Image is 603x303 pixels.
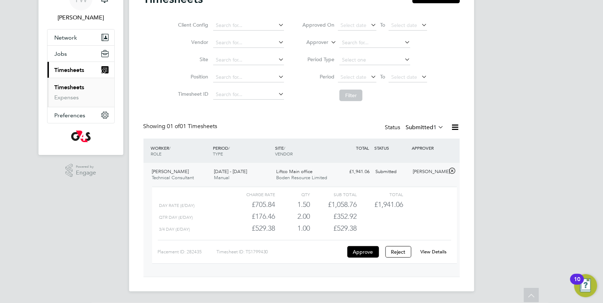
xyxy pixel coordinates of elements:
label: Submitted [406,124,444,131]
span: Network [55,34,77,41]
div: Timesheet ID: TS1799430 [216,246,346,258]
div: Charge rate [229,190,275,199]
div: Submitted [373,166,410,178]
span: To [378,72,387,81]
button: Jobs [47,46,114,62]
div: Placement ID: 282435 [158,246,216,258]
button: Network [47,30,114,45]
div: Total [357,190,403,199]
div: £1,941.06 [335,166,373,178]
div: STATUS [373,141,410,154]
div: QTY [275,190,310,199]
span: ROLE [151,151,162,157]
button: Filter [339,90,362,101]
div: SITE [273,141,335,160]
input: Search for... [339,38,410,48]
input: Search for... [213,38,284,48]
a: Go to home page [47,131,115,142]
div: £1,058.76 [310,199,357,211]
span: Select date [391,22,417,28]
span: / [169,145,171,151]
span: Preferences [55,112,86,119]
span: 01 of [167,123,180,130]
a: Timesheets [55,84,84,91]
span: Select date [341,22,366,28]
span: Tom Wood [47,13,115,22]
div: Showing [143,123,219,130]
button: Reject [385,246,411,258]
div: PERIOD [211,141,273,160]
span: / [284,145,285,151]
span: [PERSON_NAME] [152,168,189,175]
button: Preferences [47,107,114,123]
span: [DATE] - [DATE] [214,168,247,175]
span: Jobs [55,50,67,57]
span: Powered by [76,164,96,170]
button: Timesheets [47,62,114,78]
div: £529.38 [310,222,357,234]
span: Select date [391,74,417,80]
label: Client Config [176,22,208,28]
div: WORKER [149,141,211,160]
span: 01 Timesheets [167,123,218,130]
div: 1.50 [275,199,310,211]
span: 3/4 day (£/day) [159,227,190,232]
div: Sub Total [310,190,357,199]
div: APPROVER [410,141,447,154]
span: £1,941.06 [374,200,403,209]
span: Technical Consultant [152,175,194,181]
span: Engage [76,170,96,176]
label: Vendor [176,39,208,45]
span: Day rate (£/day) [159,203,195,208]
input: Search for... [213,55,284,65]
span: To [378,20,387,30]
div: [PERSON_NAME] [410,166,447,178]
label: Approved On [302,22,334,28]
span: TOTAL [356,145,369,151]
label: Period [302,73,334,80]
span: TYPE [213,151,223,157]
span: VENDOR [275,151,293,157]
label: Approver [296,39,328,46]
button: Open Resource Center, 10 new notifications [574,274,597,297]
label: Period Type [302,56,334,63]
div: £352.92 [310,211,357,222]
div: 10 [574,279,580,289]
input: Search for... [213,21,284,31]
button: Approve [347,246,379,258]
div: £529.38 [229,222,275,234]
span: Liftco Main office [276,168,312,175]
div: 1.00 [275,222,310,234]
span: Boden Resource Limited [276,175,327,181]
a: View Details [420,249,447,255]
label: Site [176,56,208,63]
div: Timesheets [47,78,114,107]
div: £176.46 [229,211,275,222]
div: Status [385,123,446,133]
span: Select date [341,74,366,80]
div: £705.84 [229,199,275,211]
input: Select one [339,55,410,65]
input: Search for... [213,90,284,100]
span: Timesheets [55,67,84,73]
a: Expenses [55,94,79,101]
span: / [228,145,230,151]
span: Qtr Day (£/day) [159,215,193,220]
label: Position [176,73,208,80]
a: Powered byEngage [65,164,96,177]
div: 2.00 [275,211,310,222]
span: Manual [214,175,229,181]
img: g4s-logo-retina.png [71,131,91,142]
label: Timesheet ID [176,91,208,97]
span: 1 [434,124,437,131]
input: Search for... [213,72,284,82]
